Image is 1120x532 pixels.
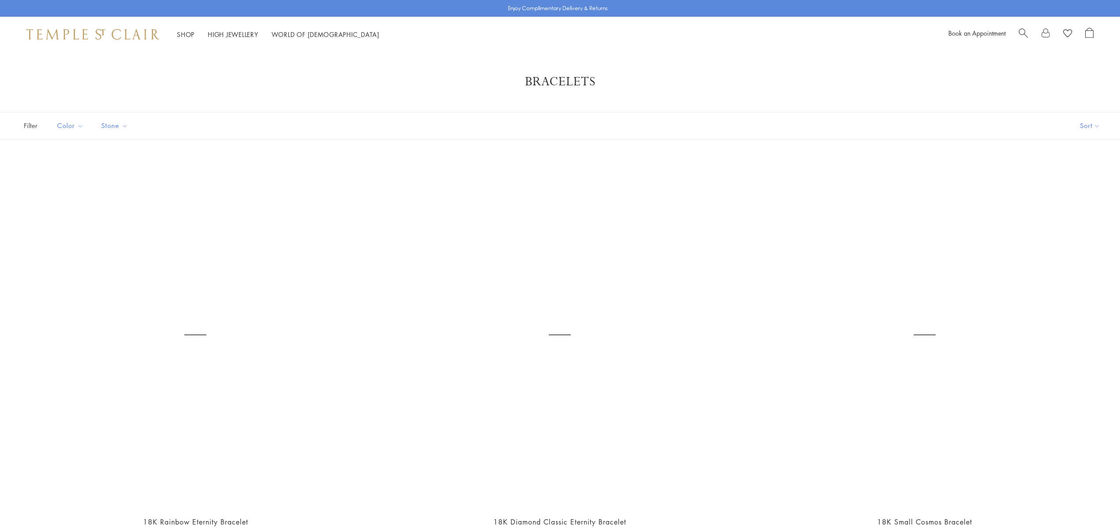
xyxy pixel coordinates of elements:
button: Show sort by [1060,112,1120,139]
a: Book an Appointment [948,29,1006,37]
img: Temple St. Clair [26,29,159,40]
a: Search [1019,28,1028,41]
nav: Main navigation [177,29,379,40]
a: ShopShop [177,30,195,39]
p: Enjoy Complimentary Delivery & Returns [508,4,608,13]
span: Color [53,120,90,131]
a: Open Shopping Bag [1085,28,1094,41]
span: Stone [97,120,135,131]
a: 18K Rainbow Eternity Bracelet [22,161,369,508]
a: View Wishlist [1063,28,1072,41]
a: High JewelleryHigh Jewellery [208,30,258,39]
a: 18K Diamond Classic Eternity Bracelet [386,161,733,508]
h1: Bracelets [35,74,1085,90]
a: B41824-COSMOSM [751,161,1098,508]
button: Stone [95,116,135,136]
a: World of [DEMOGRAPHIC_DATA]World of [DEMOGRAPHIC_DATA] [272,30,379,39]
button: Color [51,116,90,136]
